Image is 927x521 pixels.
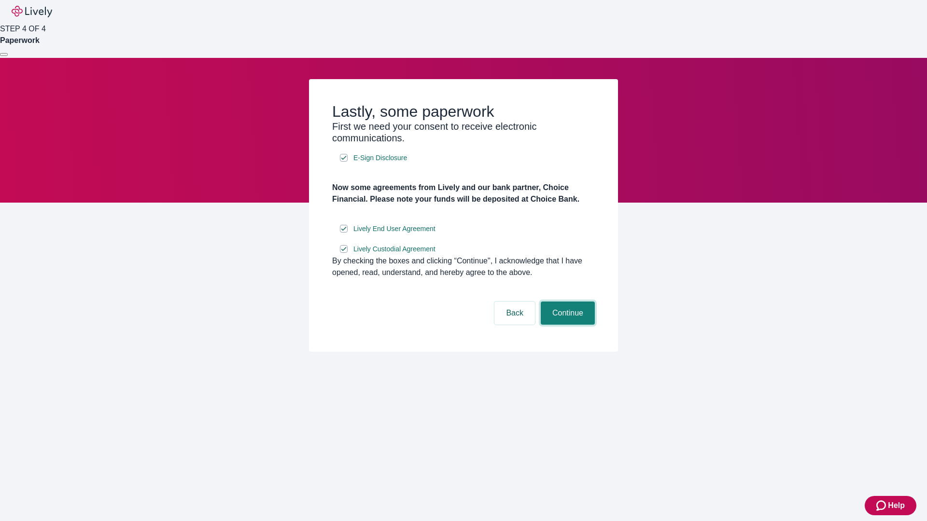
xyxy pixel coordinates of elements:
button: Back [494,302,535,325]
svg: Zendesk support icon [876,500,888,511]
a: e-sign disclosure document [351,223,437,235]
button: Continue [541,302,595,325]
div: By checking the boxes and clicking “Continue", I acknowledge that I have opened, read, understand... [332,255,595,278]
img: Lively [12,6,52,17]
span: Help [888,500,905,511]
h3: First we need your consent to receive electronic communications. [332,121,595,144]
h4: Now some agreements from Lively and our bank partner, Choice Financial. Please note your funds wi... [332,182,595,205]
span: Lively End User Agreement [353,224,435,234]
a: e-sign disclosure document [351,152,409,164]
h2: Lastly, some paperwork [332,102,595,121]
span: Lively Custodial Agreement [353,244,435,254]
button: Zendesk support iconHelp [865,496,916,515]
span: E-Sign Disclosure [353,153,407,163]
a: e-sign disclosure document [351,243,437,255]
